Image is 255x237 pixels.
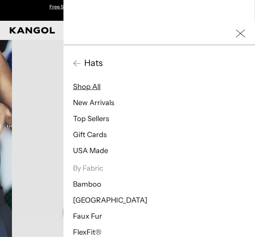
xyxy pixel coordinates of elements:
a: USA Made [73,146,108,155]
a: Gift Cards [73,130,107,139]
p: By Fabric [73,163,245,173]
a: Bamboo [73,180,101,189]
a: Top Sellers [73,114,109,123]
a: Shop All [73,82,101,91]
a: FlexFit® [73,228,101,237]
a: Faux Fur [73,212,102,221]
span: Hats [81,57,103,69]
button: Close Mobile Nav [236,29,245,38]
a: New Arrivals [73,98,115,107]
button: Hats [73,57,245,69]
a: [GEOGRAPHIC_DATA] [73,196,147,205]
